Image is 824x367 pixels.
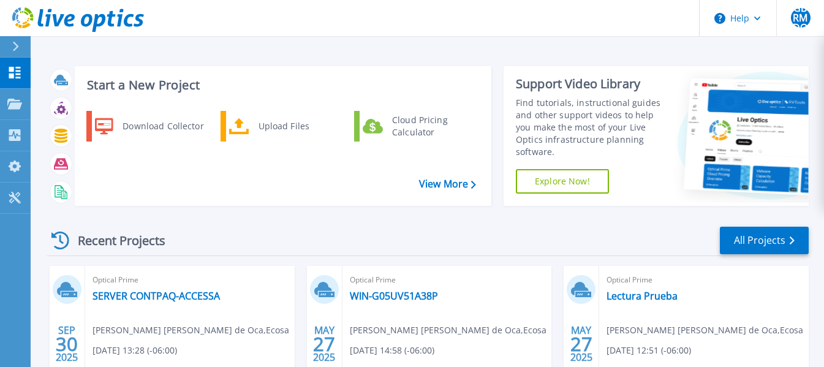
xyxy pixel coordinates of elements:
[116,114,209,138] div: Download Collector
[419,178,476,190] a: View More
[607,273,801,287] span: Optical Prime
[87,78,475,92] h3: Start a New Project
[93,290,220,302] a: SERVER CONTPAQ-ACCESSA
[47,225,182,255] div: Recent Projects
[55,322,78,366] div: SEP 2025
[516,169,609,194] a: Explore Now!
[93,273,287,287] span: Optical Prime
[791,3,811,32] span: GBRMDO
[516,97,667,158] div: Find tutorials, instructional guides and other support videos to help you make the most of your L...
[312,322,336,366] div: MAY 2025
[386,114,477,138] div: Cloud Pricing Calculator
[607,344,691,357] span: [DATE] 12:51 (-06:00)
[607,290,678,302] a: Lectura Prueba
[350,273,545,287] span: Optical Prime
[350,290,438,302] a: WIN-G05UV51A38P
[516,76,667,92] div: Support Video Library
[354,111,480,142] a: Cloud Pricing Calculator
[221,111,346,142] a: Upload Files
[350,323,546,337] span: [PERSON_NAME] [PERSON_NAME] de Oca , Ecosa
[350,344,434,357] span: [DATE] 14:58 (-06:00)
[607,323,803,337] span: [PERSON_NAME] [PERSON_NAME] de Oca , Ecosa
[570,322,593,366] div: MAY 2025
[720,227,809,254] a: All Projects
[93,344,177,357] span: [DATE] 13:28 (-06:00)
[570,339,592,349] span: 27
[86,111,212,142] a: Download Collector
[252,114,343,138] div: Upload Files
[56,339,78,349] span: 30
[313,339,335,349] span: 27
[93,323,289,337] span: [PERSON_NAME] [PERSON_NAME] de Oca , Ecosa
